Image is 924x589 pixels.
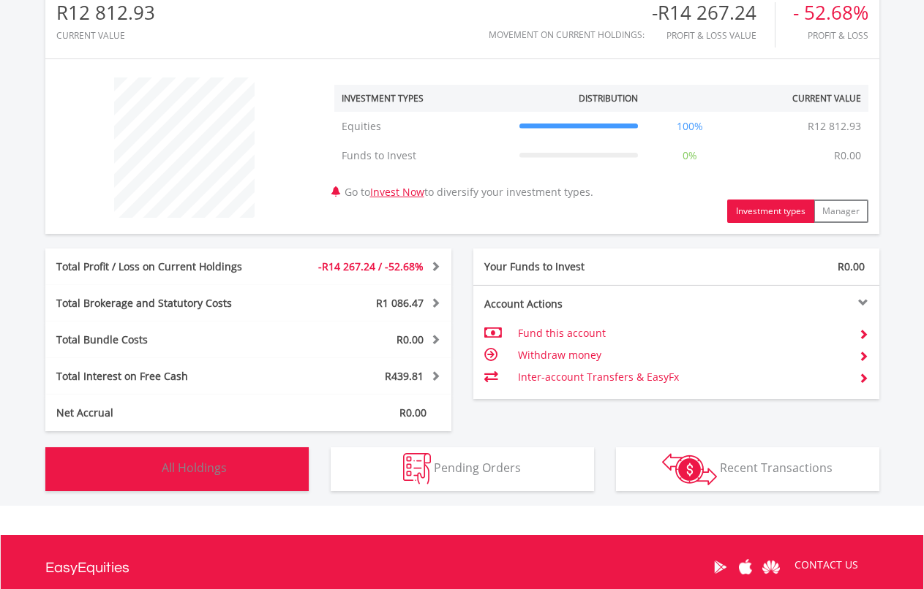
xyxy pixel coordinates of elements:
button: All Holdings [45,447,309,491]
a: CONTACT US [784,544,868,585]
td: R0.00 [827,141,868,170]
div: Profit & Loss [793,31,868,40]
div: Distribution [579,92,638,104]
span: R0.00 [838,259,865,273]
div: Account Actions [473,297,677,311]
span: Recent Transactions [720,460,833,476]
td: Inter-account Transfers & EasyFx [518,366,846,388]
div: Profit & Loss Value [652,31,775,40]
div: -R14 267.24 [652,2,775,23]
div: Total Profit / Loss on Current Holdings [45,259,282,274]
th: Investment Types [334,85,512,112]
td: Equities [334,112,512,141]
div: Go to to diversify your investment types. [323,70,879,223]
button: Recent Transactions [616,447,879,491]
div: Net Accrual [45,406,282,420]
div: Total Brokerage and Statutory Costs [45,296,282,311]
button: Investment types [727,199,814,223]
span: R0.00 [397,332,424,346]
div: Your Funds to Invest [473,259,677,274]
span: Pending Orders [434,460,521,476]
td: Fund this account [518,322,846,344]
span: All Holdings [162,460,227,476]
button: Pending Orders [331,447,594,491]
button: Manager [814,199,868,223]
div: Movement on Current Holdings: [489,30,645,39]
td: R12 812.93 [800,112,868,141]
td: Funds to Invest [334,141,512,170]
img: holdings-wht.png [127,453,159,484]
td: 100% [645,112,735,141]
div: R12 812.93 [56,2,155,23]
div: Total Interest on Free Cash [45,369,282,384]
span: R439.81 [385,369,424,383]
span: -R14 267.24 / -52.68% [318,259,424,273]
a: Invest Now [370,185,424,199]
img: transactions-zar-wht.png [662,453,717,485]
span: R0.00 [399,406,427,419]
span: R1 086.47 [376,296,424,310]
div: - 52.68% [793,2,868,23]
td: Withdraw money [518,344,846,366]
div: Total Bundle Costs [45,332,282,347]
div: CURRENT VALUE [56,31,155,40]
td: 0% [645,141,735,170]
img: pending_instructions-wht.png [403,453,431,484]
th: Current Value [735,85,868,112]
